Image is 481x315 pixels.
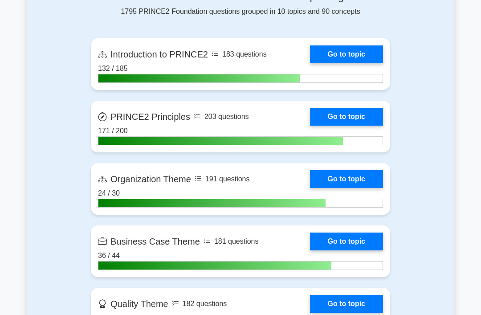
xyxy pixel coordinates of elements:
[310,295,383,313] a: Go to topic
[310,45,383,63] a: Go to topic
[310,170,383,188] a: Go to topic
[310,108,383,126] a: Go to topic
[310,233,383,250] a: Go to topic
